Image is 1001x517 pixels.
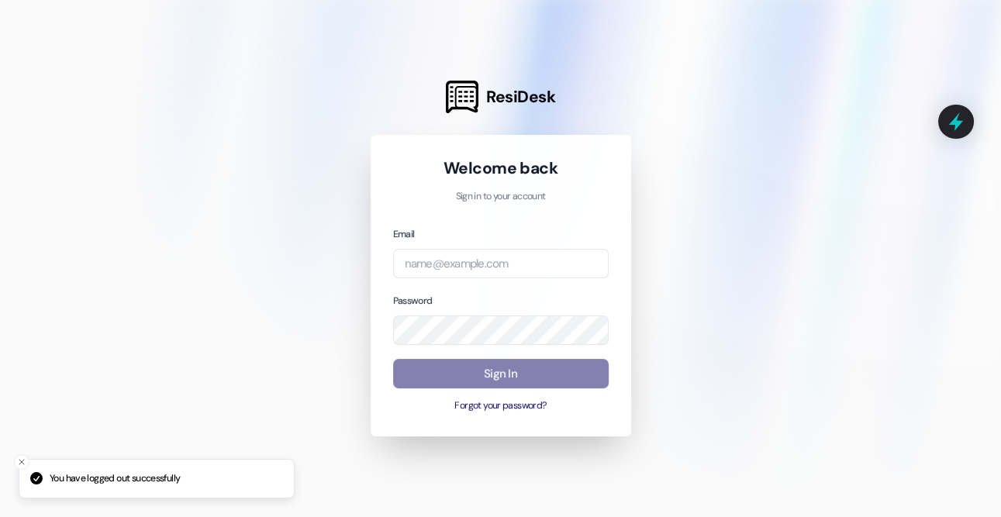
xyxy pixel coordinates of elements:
input: name@example.com [393,249,609,279]
img: ResiDesk Logo [446,81,478,113]
label: Email [393,228,415,240]
p: Sign in to your account [393,190,609,204]
button: Forgot your password? [393,399,609,413]
button: Close toast [14,454,29,470]
span: ResiDesk [486,86,555,108]
label: Password [393,295,433,307]
p: You have logged out successfully [50,472,180,486]
h1: Welcome back [393,157,609,179]
button: Sign In [393,359,609,389]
